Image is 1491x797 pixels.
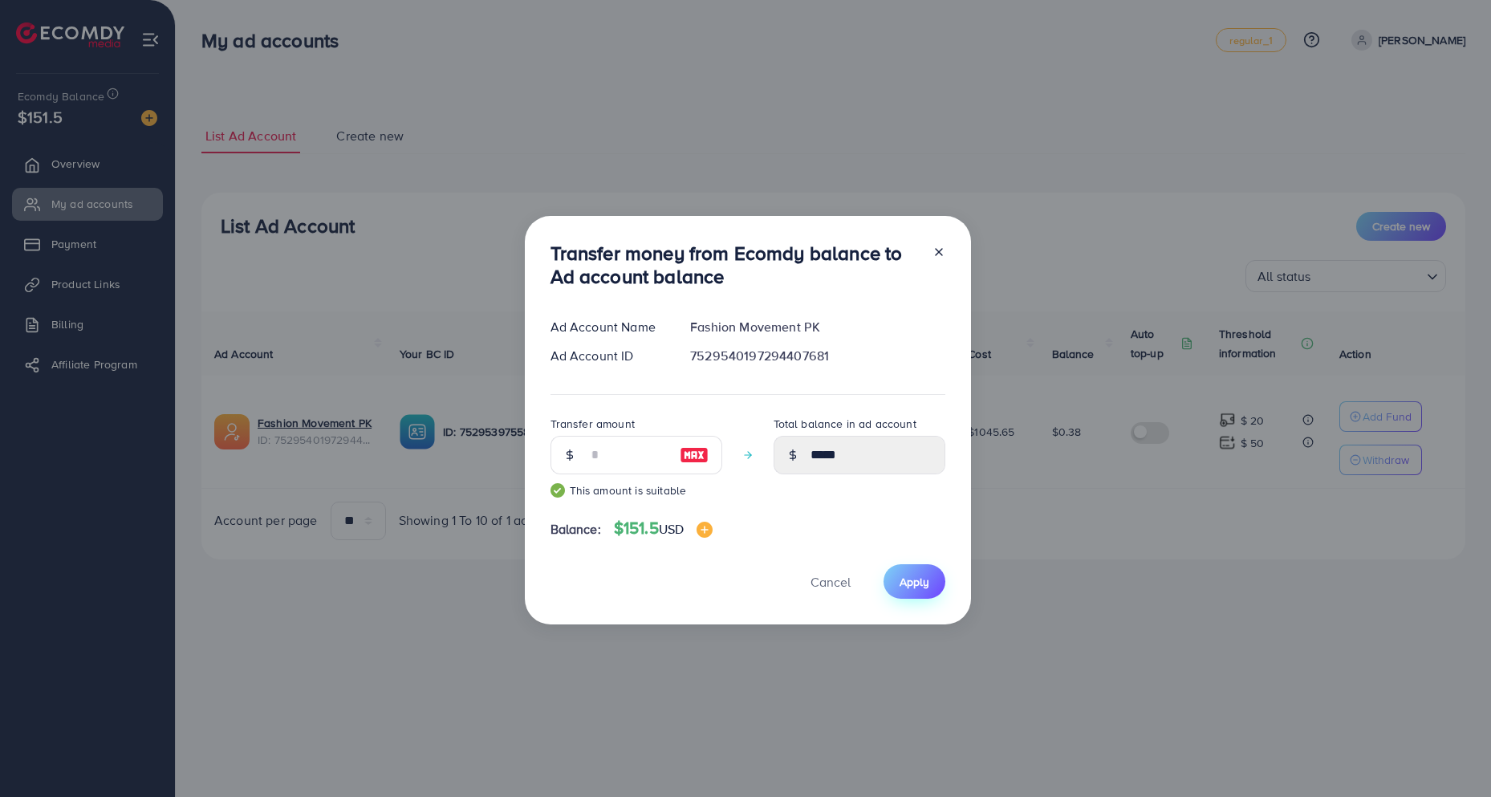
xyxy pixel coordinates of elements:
[538,318,678,336] div: Ad Account Name
[900,574,929,590] span: Apply
[774,416,916,432] label: Total balance in ad account
[790,564,871,599] button: Cancel
[550,520,601,539] span: Balance:
[550,482,722,498] small: This amount is suitable
[614,518,713,539] h4: $151.5
[811,573,851,591] span: Cancel
[677,318,957,336] div: Fashion Movement PK
[884,564,945,599] button: Apply
[659,520,684,538] span: USD
[677,347,957,365] div: 7529540197294407681
[538,347,678,365] div: Ad Account ID
[680,445,709,465] img: image
[550,483,565,498] img: guide
[550,242,920,288] h3: Transfer money from Ecomdy balance to Ad account balance
[1423,725,1479,785] iframe: Chat
[697,522,713,538] img: image
[550,416,635,432] label: Transfer amount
